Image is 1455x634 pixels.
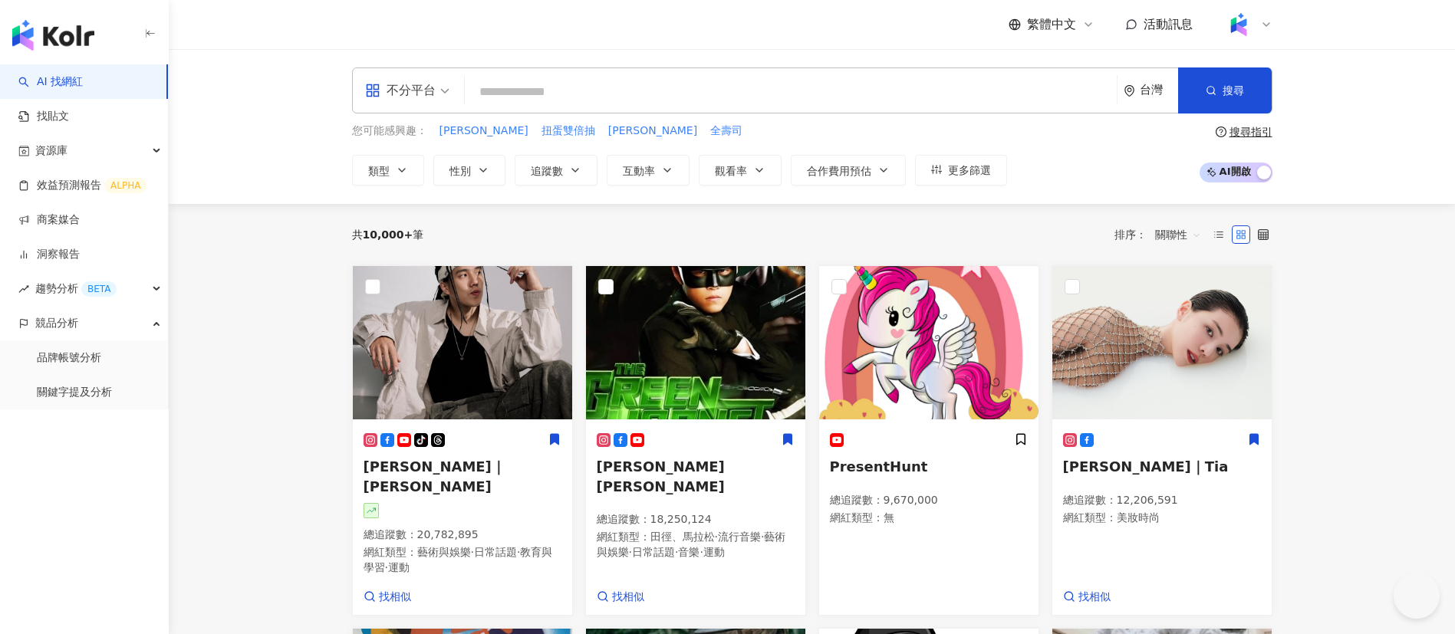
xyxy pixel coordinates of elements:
[597,530,795,560] p: 網紅類型 ：
[365,78,436,103] div: 不分平台
[364,458,505,494] span: [PERSON_NAME]｜[PERSON_NAME]
[597,590,644,605] a: 找相似
[35,133,67,168] span: 資源庫
[37,385,112,400] a: 關鍵字提及分析
[1140,84,1178,97] div: 台灣
[439,123,528,139] span: [PERSON_NAME]
[18,74,83,90] a: searchAI 找網紅
[703,546,725,558] span: 運動
[807,165,871,177] span: 合作費用預估
[365,83,380,98] span: appstore
[1063,458,1229,475] span: [PERSON_NAME]｜Tia
[715,531,718,543] span: ·
[542,123,595,139] span: 扭蛋雙倍抽
[1224,10,1253,39] img: Kolr%20app%20icon%20%281%29.png
[629,546,632,558] span: ·
[449,165,471,177] span: 性別
[1394,573,1440,619] iframe: Help Scout Beacon - Open
[517,546,520,558] span: ·
[915,155,1007,186] button: 更多篩選
[353,266,572,419] img: KOL Avatar
[35,271,117,306] span: 趨勢分析
[1124,85,1135,97] span: environment
[623,165,655,177] span: 互動率
[531,165,563,177] span: 追蹤數
[363,228,413,241] span: 10,000+
[1117,511,1160,524] span: 美妝時尚
[368,165,390,177] span: 類型
[678,546,700,558] span: 音樂
[388,561,410,573] span: 運動
[948,164,991,176] span: 更多篩選
[597,458,725,494] span: [PERSON_NAME] [PERSON_NAME]
[352,265,573,616] a: KOL Avatar[PERSON_NAME]｜[PERSON_NAME]總追蹤數：20,782,895網紅類型：藝術與娛樂·日常話題·教育與學習·運動找相似
[364,590,411,605] a: 找相似
[515,155,597,186] button: 追蹤數
[352,123,427,139] span: 您可能感興趣：
[352,228,424,241] div: 共 筆
[632,546,675,558] span: 日常話題
[819,266,1039,419] img: KOL Avatar
[12,20,94,51] img: logo
[474,546,517,558] span: 日常話題
[364,527,561,543] p: 總追蹤數 ： 20,782,895
[541,123,596,140] button: 扭蛋雙倍抽
[1155,222,1201,247] span: 關聯性
[761,531,764,543] span: ·
[710,123,742,139] span: 全壽司
[18,109,69,124] a: 找貼文
[37,350,101,366] a: 品牌帳號分析
[675,546,678,558] span: ·
[1114,222,1210,247] div: 排序：
[385,561,388,573] span: ·
[709,123,743,140] button: 全壽司
[1144,17,1193,31] span: 活動訊息
[18,247,80,262] a: 洞察報告
[818,265,1039,616] a: KOL AvatarPresentHunt總追蹤數：9,670,000網紅類型：無
[597,531,786,558] span: 藝術與娛樂
[608,123,697,139] span: [PERSON_NAME]
[718,531,761,543] span: 流行音樂
[1063,493,1261,508] p: 總追蹤數 ： 12,206,591
[379,590,411,605] span: 找相似
[830,493,1028,508] p: 總追蹤數 ： 9,670,000
[1063,590,1111,605] a: 找相似
[1230,126,1272,138] div: 搜尋指引
[364,546,553,573] span: 教育與學習
[18,212,80,228] a: 商案媒合
[364,545,561,575] p: 網紅類型 ：
[1052,266,1272,419] img: KOL Avatar
[607,123,698,140] button: [PERSON_NAME]
[791,155,906,186] button: 合作費用預估
[81,281,117,297] div: BETA
[1178,67,1272,113] button: 搜尋
[607,155,690,186] button: 互動率
[18,178,146,193] a: 效益預測報告ALPHA
[439,123,529,140] button: [PERSON_NAME]
[417,546,471,558] span: 藝術與娛樂
[699,155,782,186] button: 觀看率
[35,306,78,340] span: 競品分析
[700,546,703,558] span: ·
[650,531,715,543] span: 田徑、馬拉松
[585,265,806,616] a: KOL Avatar[PERSON_NAME] [PERSON_NAME]總追蹤數：18,250,124網紅類型：田徑、馬拉松·流行音樂·藝術與娛樂·日常話題·音樂·運動找相似
[1063,511,1261,526] p: 網紅類型 ：
[1078,590,1111,605] span: 找相似
[352,155,424,186] button: 類型
[830,511,1028,526] p: 網紅類型 ： 無
[1223,84,1244,97] span: 搜尋
[715,165,747,177] span: 觀看率
[18,284,29,294] span: rise
[597,512,795,527] p: 總追蹤數 ： 18,250,124
[1027,16,1076,33] span: 繁體中文
[612,590,644,605] span: 找相似
[433,155,505,186] button: 性別
[471,546,474,558] span: ·
[1052,265,1272,616] a: KOL Avatar[PERSON_NAME]｜Tia總追蹤數：12,206,591網紅類型：美妝時尚找相似
[1216,126,1226,137] span: question-circle
[586,266,805,419] img: KOL Avatar
[830,458,928,475] span: PresentHunt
